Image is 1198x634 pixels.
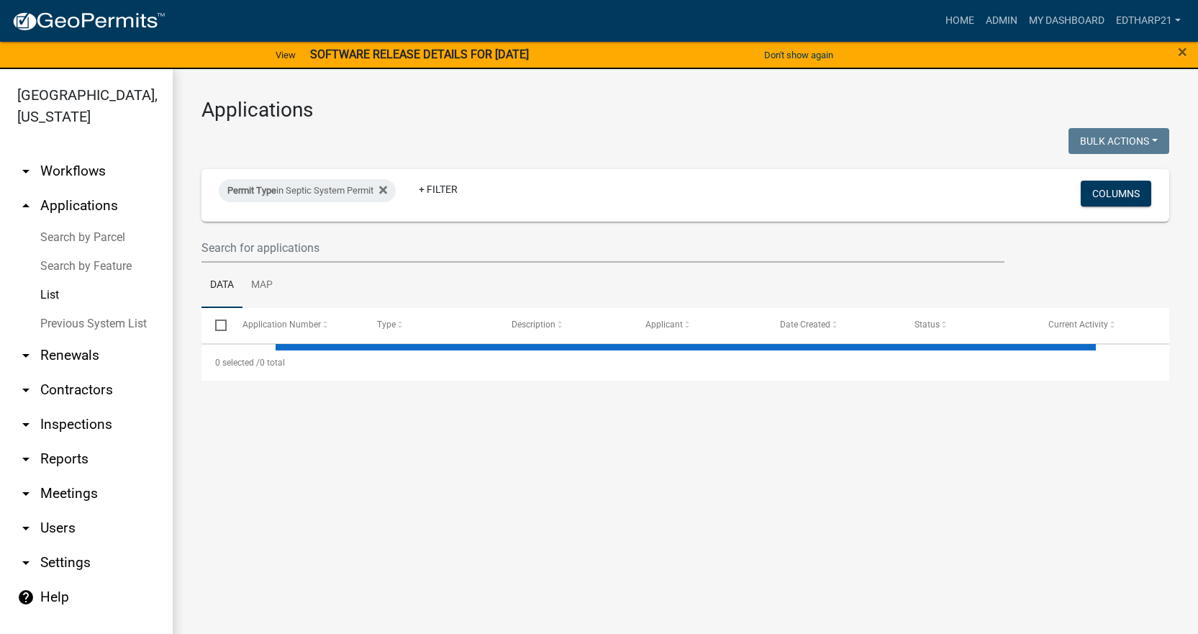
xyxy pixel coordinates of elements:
a: EdTharp21 [1110,7,1186,35]
datatable-header-cell: Status [901,308,1035,343]
span: 0 selected / [215,358,260,368]
i: arrow_drop_down [17,347,35,364]
input: Search for applications [201,233,1004,263]
span: Permit Type [227,185,276,196]
i: arrow_drop_down [17,163,35,180]
datatable-header-cell: Current Activity [1035,308,1169,343]
datatable-header-cell: Type [363,308,498,343]
datatable-header-cell: Description [498,308,632,343]
datatable-header-cell: Applicant [632,308,766,343]
datatable-header-cell: Select [201,308,229,343]
button: Don't show again [758,43,839,67]
span: Current Activity [1049,320,1109,330]
button: Columns [1081,181,1151,207]
i: arrow_drop_down [17,520,35,537]
datatable-header-cell: Application Number [229,308,363,343]
datatable-header-cell: Date Created [766,308,901,343]
div: 0 total [201,345,1169,381]
strong: SOFTWARE RELEASE DETAILS FOR [DATE] [310,47,529,61]
button: Bulk Actions [1068,128,1169,154]
i: arrow_drop_up [17,197,35,214]
a: Data [201,263,242,309]
span: Date Created [780,320,830,330]
i: arrow_drop_down [17,416,35,433]
span: Type [377,320,396,330]
span: Applicant [646,320,684,330]
span: × [1178,42,1187,62]
i: arrow_drop_down [17,485,35,502]
a: My Dashboard [1023,7,1110,35]
i: arrow_drop_down [17,381,35,399]
div: in Septic System Permit [219,179,396,202]
span: Status [915,320,940,330]
a: Home [940,7,980,35]
i: help [17,589,35,606]
i: arrow_drop_down [17,450,35,468]
a: Admin [980,7,1023,35]
a: + Filter [407,176,469,202]
a: Map [242,263,281,309]
a: View [270,43,301,67]
span: Application Number [243,320,322,330]
span: Description [512,320,555,330]
h3: Applications [201,98,1169,122]
i: arrow_drop_down [17,554,35,571]
button: Close [1178,43,1187,60]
